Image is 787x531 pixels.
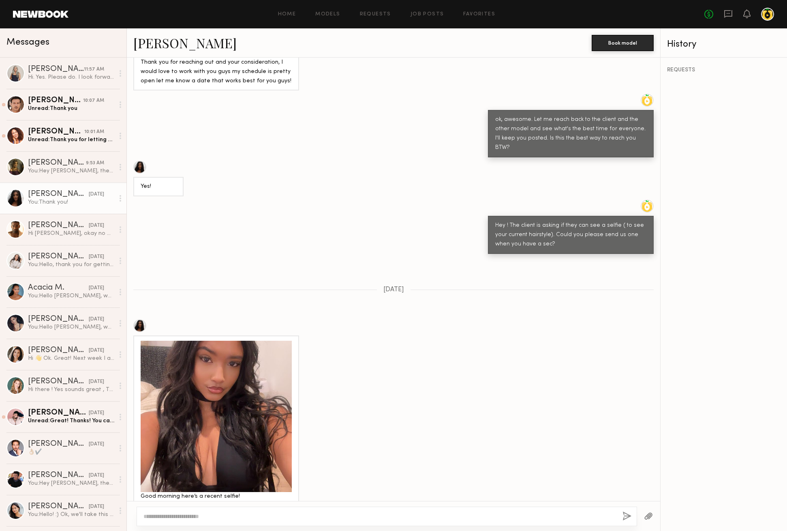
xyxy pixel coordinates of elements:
[28,159,86,167] div: [PERSON_NAME]
[28,253,89,261] div: [PERSON_NAME]
[89,284,104,292] div: [DATE]
[592,35,654,51] button: Book model
[89,253,104,261] div: [DATE]
[28,355,114,362] div: Hi 👋 Ok. Great! Next week I am available on the 19th or the 21st. The following week I am fully a...
[89,347,104,355] div: [DATE]
[28,315,89,323] div: [PERSON_NAME]
[28,136,114,144] div: Unread: Thank you for letting me know!
[28,323,114,331] div: You: Hello [PERSON_NAME], we have a project coming up that we think you would be great for. We’ll...
[141,492,292,501] div: Good morning here’s a recent selfie!
[89,409,104,417] div: [DATE]
[495,115,646,153] div: ok, awesome. Let me reach back to the client and the other model and see what's the best time for...
[360,12,391,17] a: Requests
[6,38,49,47] span: Messages
[89,441,104,448] div: [DATE]
[89,316,104,323] div: [DATE]
[84,66,104,73] div: 11:57 AM
[86,159,104,167] div: 9:53 AM
[141,182,176,191] div: Yes!
[28,261,114,269] div: You: Hello, thank you for getting back to [GEOGRAPHIC_DATA]. This specific client needs full usag...
[84,128,104,136] div: 10:01 AM
[28,417,114,425] div: Unread: Great! Thanks! You can also email me at [EMAIL_ADDRESS][DOMAIN_NAME]
[495,221,646,249] div: Hey ! The client is asking if they can see a selfie ( to see your current hairstyle). Could you p...
[28,190,89,198] div: [PERSON_NAME]
[592,39,654,46] a: Book model
[667,40,781,49] div: History
[667,67,781,73] div: REQUESTS
[383,286,404,293] span: [DATE]
[28,440,89,448] div: [PERSON_NAME]
[28,65,84,73] div: [PERSON_NAME]
[28,409,89,417] div: [PERSON_NAME]
[28,386,114,393] div: Hi there ! Yes sounds great , This week I’m free weds and [DATE] And [DATE] or [DATE] . Thanks [P...
[28,471,89,479] div: [PERSON_NAME]
[28,105,114,112] div: Unread: Thank you
[28,292,114,300] div: You: Hello [PERSON_NAME], we have a project coming up that we think you would be great for. We’ll...
[89,503,104,511] div: [DATE]
[89,222,104,230] div: [DATE]
[89,472,104,479] div: [DATE]
[83,97,104,105] div: 10:07 AM
[28,378,89,386] div: [PERSON_NAME]
[28,479,114,487] div: You: Hey [PERSON_NAME], the production is taking even longer than expected. The client said he wi...
[28,97,83,105] div: [PERSON_NAME]
[28,73,114,81] div: Hi. Yes. Please do. I look forward to working with you soon. Have a great shoot.
[89,191,104,198] div: [DATE]
[463,12,495,17] a: Favorites
[133,34,237,52] a: [PERSON_NAME]
[28,221,89,230] div: [PERSON_NAME]
[141,49,292,86] div: Hi there! Thank you for reaching out and your consideration, I would love to work with you guys m...
[28,198,114,206] div: You: Thank you!
[278,12,296,17] a: Home
[28,503,89,511] div: [PERSON_NAME]
[28,448,114,456] div: 👌🏼✔️
[28,511,114,518] div: You: Hello! :) Ok, we'll take this info to the client and get back to you. thank you!
[411,12,444,17] a: Job Posts
[28,167,114,175] div: You: Hey [PERSON_NAME], the client ended up picking someone else but could we still keep you on o...
[89,378,104,386] div: [DATE]
[28,230,114,237] div: Hi [PERSON_NAME], okay no worries. Thank you for communicating. Looking forward to working with you.
[28,128,84,136] div: [PERSON_NAME]
[28,284,89,292] div: Acacia M.
[315,12,340,17] a: Models
[28,346,89,355] div: [PERSON_NAME]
